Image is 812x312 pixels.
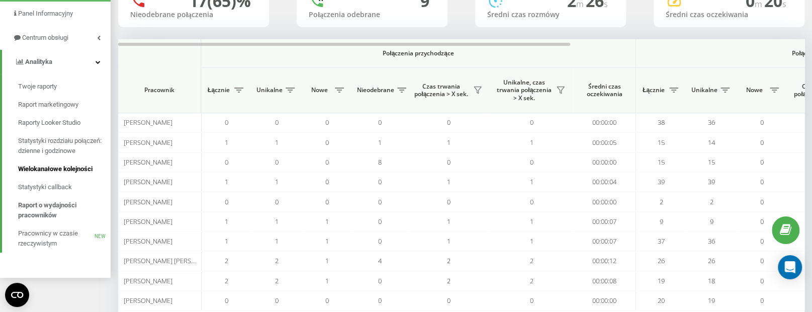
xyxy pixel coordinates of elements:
span: 36 [708,118,715,127]
span: 2 [447,276,450,285]
span: 0 [378,296,382,305]
span: 15 [658,138,665,147]
span: 1 [530,177,533,186]
span: Pracownicy w czasie rzeczywistym [18,228,95,249]
span: 1 [530,217,533,226]
span: 0 [378,177,382,186]
span: 0 [378,217,382,226]
td: 00:00:00 [573,291,636,310]
span: Połączenia przychodzące [227,49,609,57]
span: 0 [225,197,228,206]
td: 00:00:04 [573,172,636,192]
span: 0 [760,158,764,167]
span: 1 [225,237,228,246]
span: 1 [325,276,329,285]
span: 9 [660,217,663,226]
span: 0 [378,237,382,246]
span: 14 [708,138,715,147]
td: 00:00:07 [573,212,636,231]
span: Unikalne [691,86,717,94]
span: 1 [275,177,279,186]
span: 0 [530,197,533,206]
span: 0 [275,197,279,206]
span: 1 [275,138,279,147]
span: 2 [447,256,450,265]
span: 0 [378,276,382,285]
span: Wielokanałowe kolejności [18,164,93,174]
span: 1 [447,177,450,186]
span: 0 [760,256,764,265]
span: 0 [275,158,279,167]
div: Połączenia odebrane [309,11,435,19]
span: 4 [378,256,382,265]
span: [PERSON_NAME] [124,296,172,305]
span: [PERSON_NAME] [124,177,172,186]
span: Panel Informacyjny [18,10,73,17]
td: 00:00:00 [573,113,636,132]
span: 39 [658,177,665,186]
span: 26 [658,256,665,265]
span: 0 [530,296,533,305]
span: 8 [378,158,382,167]
span: Średni czas oczekiwania [581,83,628,98]
span: Nieodebrane [357,86,394,94]
span: 20 [658,296,665,305]
span: 0 [760,197,764,206]
span: Statystyki callback [18,182,72,192]
a: Raport marketingowy [18,96,111,114]
span: 0 [760,118,764,127]
a: Raporty Looker Studio [18,114,111,132]
div: Średni czas oczekiwania [666,11,792,19]
span: Pracownik [127,86,192,94]
span: 0 [275,296,279,305]
td: 00:00:07 [573,231,636,251]
span: 2 [660,197,663,206]
span: 1 [447,217,450,226]
span: [PERSON_NAME] [PERSON_NAME] [124,256,223,265]
span: 0 [225,158,228,167]
span: 1 [530,138,533,147]
span: 0 [225,296,228,305]
span: Nowe [307,86,332,94]
span: 0 [760,177,764,186]
span: 1 [225,217,228,226]
span: Twoje raporty [18,82,57,92]
span: [PERSON_NAME] [124,237,172,246]
span: 1 [447,237,450,246]
span: 0 [530,118,533,127]
span: 2 [225,256,228,265]
span: [PERSON_NAME] [124,118,172,127]
span: 0 [325,197,329,206]
span: 0 [447,296,450,305]
span: 1 [325,256,329,265]
span: Unikalne [256,86,283,94]
a: Twoje raporty [18,77,111,96]
span: Unikalne, czas trwania połączenia > X sek. [495,79,553,102]
span: [PERSON_NAME] [124,217,172,226]
a: Raport o wydajności pracowników [18,196,111,224]
span: 0 [225,118,228,127]
span: 18 [708,276,715,285]
a: Wielokanałowe kolejności [18,160,111,178]
span: 36 [708,237,715,246]
span: 2 [530,256,533,265]
span: [PERSON_NAME] [124,197,172,206]
td: 00:00:00 [573,192,636,211]
span: Łącznie [641,86,666,94]
span: 0 [760,237,764,246]
span: 1 [225,177,228,186]
div: Średni czas rozmówy [487,11,614,19]
span: 0 [378,118,382,127]
a: Statystyki callback [18,178,111,196]
span: [PERSON_NAME] [124,158,172,167]
span: 37 [658,237,665,246]
span: 0 [760,138,764,147]
span: Analityka [25,58,52,65]
span: 0 [447,158,450,167]
span: 39 [708,177,715,186]
span: 19 [708,296,715,305]
span: 0 [760,296,764,305]
span: 2 [225,276,228,285]
td: 00:00:00 [573,152,636,172]
span: Statystyki rozdziału połączeń: dzienne i godzinowe [18,136,106,156]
